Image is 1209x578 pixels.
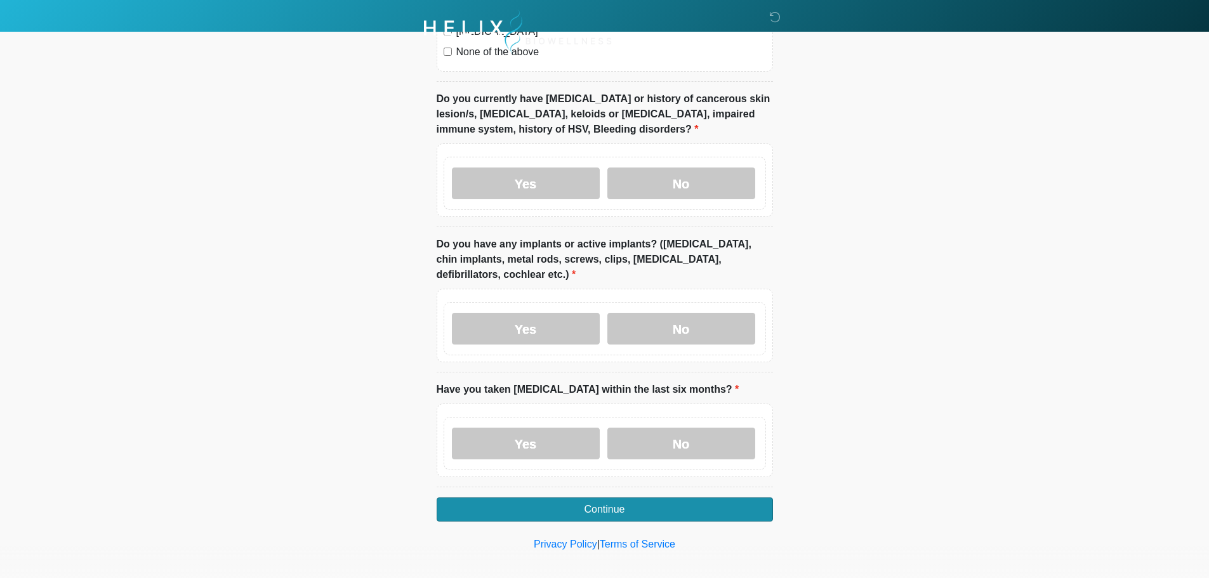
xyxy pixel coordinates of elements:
[600,539,675,549] a: Terms of Service
[534,539,597,549] a: Privacy Policy
[607,313,755,345] label: No
[452,167,600,199] label: Yes
[437,237,773,282] label: Do you have any implants or active implants? ([MEDICAL_DATA], chin implants, metal rods, screws, ...
[437,382,739,397] label: Have you taken [MEDICAL_DATA] within the last six months?
[607,167,755,199] label: No
[437,497,773,522] button: Continue
[607,428,755,459] label: No
[452,428,600,459] label: Yes
[597,539,600,549] a: |
[452,313,600,345] label: Yes
[424,10,612,55] img: Helix Biowellness Logo
[437,91,773,137] label: Do you currently have [MEDICAL_DATA] or history of cancerous skin lesion/s, [MEDICAL_DATA], keloi...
